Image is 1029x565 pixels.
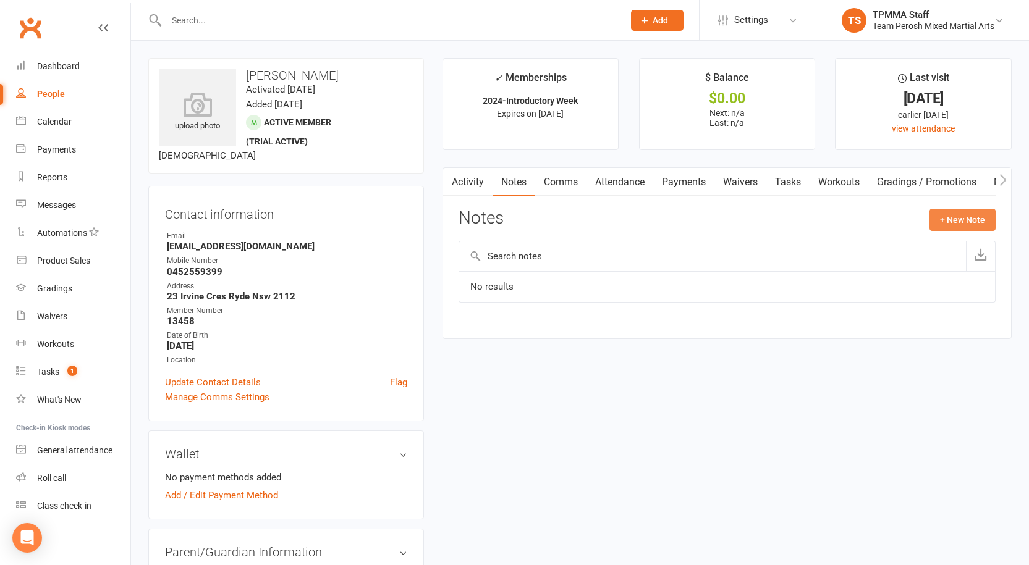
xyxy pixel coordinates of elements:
div: Memberships [494,70,567,93]
a: People [16,80,130,108]
div: Open Intercom Messenger [12,523,42,553]
a: Notes [493,168,535,196]
div: $ Balance [705,70,749,92]
div: Dashboard [37,61,80,71]
i: ✓ [494,72,502,84]
strong: [DATE] [167,340,407,351]
div: Product Sales [37,256,90,266]
h3: Wallet [165,447,407,461]
a: Reports [16,164,130,191]
span: [DEMOGRAPHIC_DATA] [159,150,256,161]
a: Workouts [810,168,868,196]
h3: [PERSON_NAME] [159,69,413,82]
strong: [EMAIL_ADDRESS][DOMAIN_NAME] [167,241,407,252]
strong: 2024-Introductory Week [483,96,578,106]
a: Comms [535,168,586,196]
a: Attendance [586,168,653,196]
a: view attendance [892,123,955,133]
a: Tasks [766,168,810,196]
div: Member Number [167,305,407,317]
a: Activity [443,168,493,196]
div: Class check-in [37,501,91,511]
button: + New Note [929,209,996,231]
div: Mobile Number [167,255,407,267]
a: Add / Edit Payment Method [165,488,278,503]
a: Messages [16,191,130,219]
span: Add [653,15,668,25]
div: TPMMA Staff [873,9,994,20]
span: Active member (trial active) [246,117,331,146]
div: Date of Birth [167,330,407,341]
div: Team Perosh Mixed Martial Arts [873,20,994,31]
a: Automations [16,219,130,247]
a: Waivers [16,303,130,330]
a: What's New [16,386,130,414]
a: Class kiosk mode [16,492,130,520]
a: General attendance kiosk mode [16,437,130,464]
div: Roll call [37,473,66,483]
h3: Contact information [165,203,407,221]
div: People [37,89,65,99]
div: earlier [DATE] [847,108,1000,122]
li: No payment methods added [165,470,407,485]
a: Manage Comms Settings [165,390,269,404]
strong: 13458 [167,316,407,327]
div: Gradings [37,283,72,293]
a: Waivers [714,168,766,196]
div: Waivers [37,311,67,321]
a: Dashboard [16,52,130,80]
div: TS [842,8,866,33]
a: Update Contact Details [165,375,261,390]
a: Workouts [16,330,130,358]
div: Last visit [898,70,949,92]
a: Calendar [16,108,130,136]
div: Automations [37,228,87,238]
div: Email [167,230,407,242]
input: Search... [163,12,615,29]
span: Expires on [DATE] [497,109,564,119]
strong: 23 Irvine Cres Ryde Nsw 2112 [167,291,407,302]
strong: 0452559399 [167,266,407,277]
a: Payments [653,168,714,196]
div: Workouts [37,339,74,349]
a: Flag [390,375,407,390]
time: Activated [DATE] [246,84,315,95]
td: No results [459,271,995,302]
div: General attendance [37,445,112,455]
a: Gradings / Promotions [868,168,985,196]
a: Tasks 1 [16,358,130,386]
a: Payments [16,136,130,164]
div: Reports [37,172,67,182]
div: upload photo [159,92,236,133]
div: Location [167,354,407,366]
time: Added [DATE] [246,99,302,110]
a: Roll call [16,464,130,492]
input: Search notes [459,241,966,271]
a: Gradings [16,275,130,303]
h3: Notes [459,209,504,231]
a: Clubworx [15,12,46,43]
div: Payments [37,144,76,154]
div: Address [167,280,407,292]
div: Messages [37,200,76,210]
span: Settings [734,6,768,34]
div: Tasks [37,367,59,377]
button: Add [631,10,684,31]
p: Next: n/a Last: n/a [651,108,804,128]
div: [DATE] [847,92,1000,105]
a: Product Sales [16,247,130,275]
div: What's New [37,395,82,404]
h3: Parent/Guardian Information [165,545,407,559]
div: $0.00 [651,92,804,105]
span: 1 [67,366,77,376]
div: Calendar [37,117,72,127]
